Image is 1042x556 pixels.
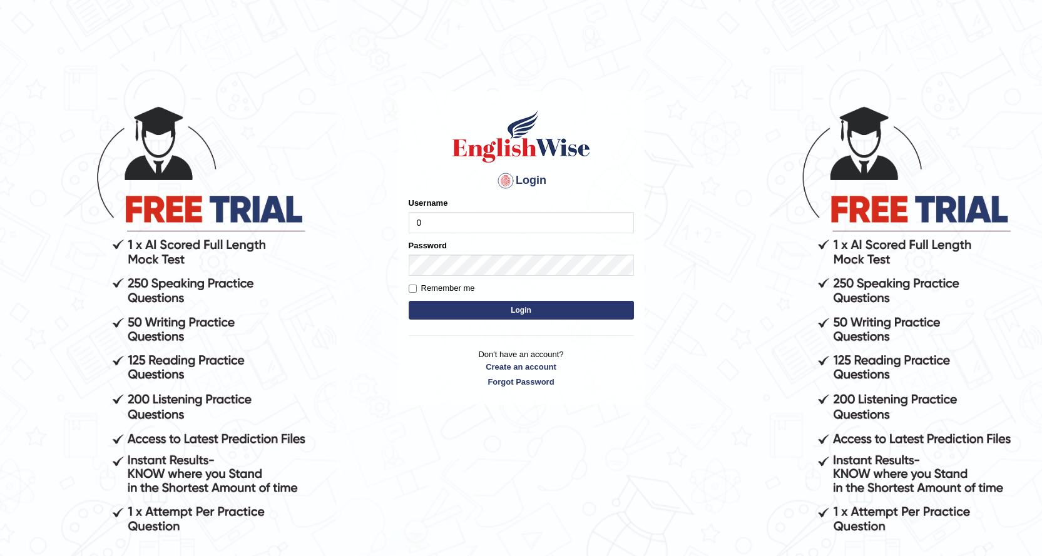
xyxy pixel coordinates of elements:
label: Remember me [409,282,475,295]
a: Forgot Password [409,376,634,388]
img: Logo of English Wise sign in for intelligent practice with AI [450,108,593,164]
label: Username [409,197,448,209]
h4: Login [409,171,634,191]
p: Don't have an account? [409,348,634,387]
button: Login [409,301,634,320]
input: Remember me [409,285,417,293]
a: Create an account [409,361,634,373]
label: Password [409,240,447,251]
